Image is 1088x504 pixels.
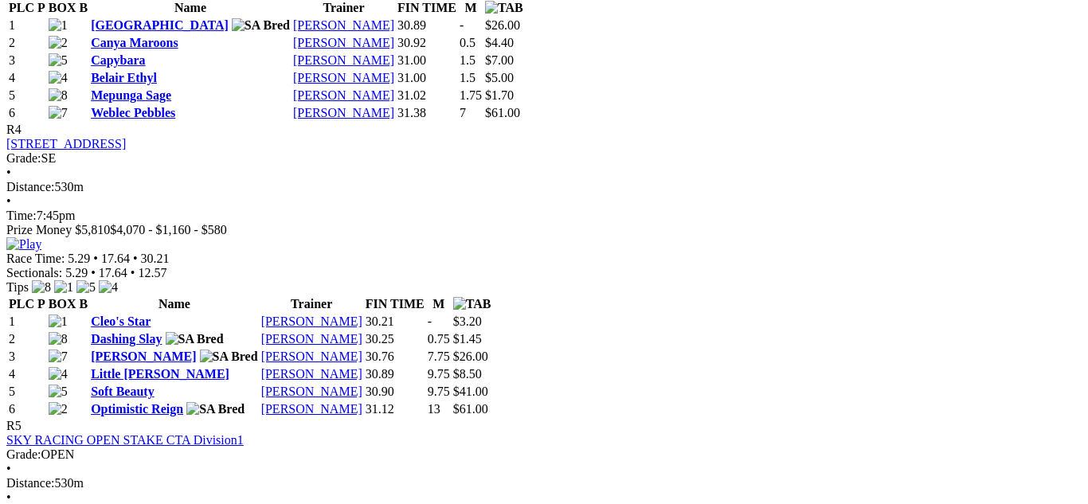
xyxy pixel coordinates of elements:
[6,280,29,294] span: Tips
[453,385,488,398] span: $41.00
[8,53,46,68] td: 3
[460,71,476,84] text: 1.5
[166,332,224,346] img: SA Bred
[49,53,68,68] img: 5
[6,137,126,150] a: [STREET_ADDRESS]
[8,314,46,330] td: 1
[453,315,482,328] span: $3.20
[101,252,130,265] span: 17.64
[6,476,54,490] span: Distance:
[186,402,245,416] img: SA Bred
[460,18,464,32] text: -
[485,53,514,67] span: $7.00
[90,296,259,312] th: Name
[8,384,46,400] td: 5
[6,223,1070,237] div: Prize Money $5,810
[427,296,451,312] th: M
[397,53,457,68] td: 31.00
[91,18,229,32] a: [GEOGRAPHIC_DATA]
[8,88,46,104] td: 5
[6,180,1070,194] div: 530m
[49,71,68,85] img: 4
[37,297,45,311] span: P
[9,297,34,311] span: PLC
[49,106,68,120] img: 7
[397,35,457,51] td: 30.92
[485,1,523,15] img: TAB
[6,194,11,208] span: •
[8,366,46,382] td: 4
[91,332,162,346] a: Dashing Slay
[261,350,362,363] a: [PERSON_NAME]
[293,88,394,102] a: [PERSON_NAME]
[293,53,394,67] a: [PERSON_NAME]
[397,18,457,33] td: 30.89
[8,349,46,365] td: 3
[49,332,68,346] img: 8
[261,367,362,381] a: [PERSON_NAME]
[79,1,88,14] span: B
[453,332,482,346] span: $1.45
[453,402,488,416] span: $61.00
[365,401,425,417] td: 31.12
[397,88,457,104] td: 31.02
[6,151,1070,166] div: SE
[8,105,46,121] td: 6
[91,266,96,279] span: •
[8,18,46,33] td: 1
[485,88,514,102] span: $1.70
[6,209,1070,223] div: 7:45pm
[49,385,68,399] img: 5
[293,71,394,84] a: [PERSON_NAME]
[293,106,394,119] a: [PERSON_NAME]
[261,402,362,416] a: [PERSON_NAME]
[99,280,118,295] img: 4
[6,237,41,252] img: Play
[6,447,41,461] span: Grade:
[365,384,425,400] td: 30.90
[76,280,96,295] img: 5
[138,266,166,279] span: 12.57
[91,36,178,49] a: Canya Maroons
[6,462,11,475] span: •
[6,419,22,432] span: R5
[131,266,135,279] span: •
[49,315,68,329] img: 1
[32,280,51,295] img: 8
[8,35,46,51] td: 2
[428,315,432,328] text: -
[49,367,68,381] img: 4
[8,401,46,417] td: 6
[9,1,34,14] span: PLC
[365,296,425,312] th: FIN TIME
[6,209,37,222] span: Time:
[453,367,482,381] span: $8.50
[485,18,520,32] span: $26.00
[460,88,482,102] text: 1.75
[6,476,1070,490] div: 530m
[232,18,290,33] img: SA Bred
[65,266,88,279] span: 5.29
[293,18,394,32] a: [PERSON_NAME]
[6,252,65,265] span: Race Time:
[428,402,440,416] text: 13
[485,106,520,119] span: $61.00
[460,36,476,49] text: 0.5
[293,36,394,49] a: [PERSON_NAME]
[49,402,68,416] img: 2
[8,331,46,347] td: 2
[453,350,488,363] span: $26.00
[91,106,175,119] a: Weblec Pebbles
[91,88,171,102] a: Mepunga Sage
[91,385,155,398] a: Soft Beauty
[6,490,11,504] span: •
[6,447,1070,462] div: OPEN
[49,36,68,50] img: 2
[485,71,514,84] span: $5.00
[79,297,88,311] span: B
[460,53,476,67] text: 1.5
[200,350,258,364] img: SA Bred
[6,180,54,193] span: Distance:
[141,252,170,265] span: 30.21
[68,252,90,265] span: 5.29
